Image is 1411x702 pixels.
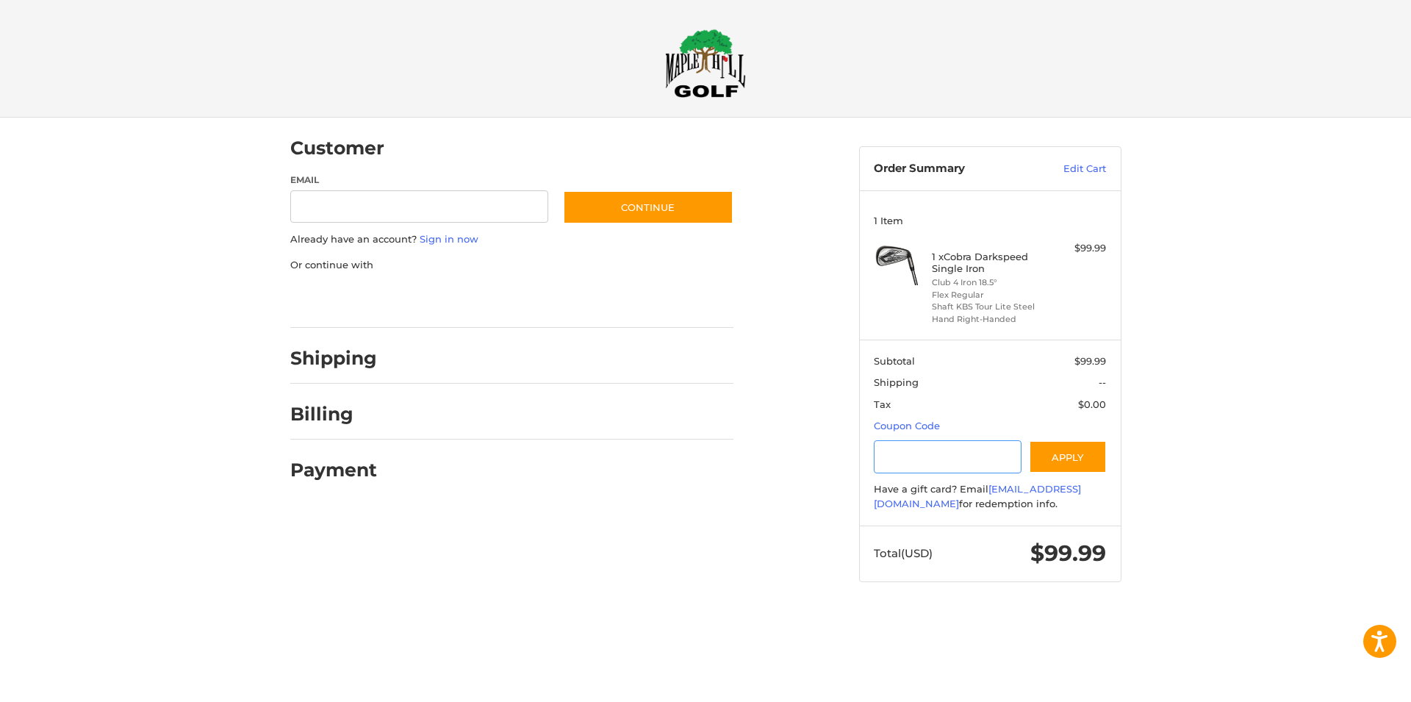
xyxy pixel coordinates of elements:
h3: 1 Item [874,215,1106,226]
span: $0.00 [1078,398,1106,410]
span: -- [1099,376,1106,388]
iframe: PayPal-venmo [534,287,645,313]
label: Email [290,173,549,187]
li: Flex Regular [932,289,1044,301]
span: Total (USD) [874,546,933,560]
a: Edit Cart [1032,162,1106,176]
img: Maple Hill Golf [665,29,746,98]
div: Have a gift card? Email for redemption info. [874,482,1106,511]
a: [EMAIL_ADDRESS][DOMAIN_NAME] [874,483,1081,509]
input: Gift Certificate or Coupon Code [874,440,1022,473]
h2: Payment [290,459,377,481]
span: $99.99 [1074,355,1106,367]
div: $99.99 [1048,241,1106,256]
button: Apply [1029,440,1107,473]
span: Tax [874,398,891,410]
a: Coupon Code [874,420,940,431]
iframe: PayPal-paypal [285,287,395,313]
p: Already have an account? [290,232,733,247]
h2: Billing [290,403,376,426]
h2: Customer [290,137,384,160]
h3: Order Summary [874,162,1032,176]
span: Subtotal [874,355,915,367]
li: Club 4 Iron 18.5° [932,276,1044,289]
iframe: PayPal-paylater [410,287,520,313]
li: Hand Right-Handed [932,313,1044,326]
p: Or continue with [290,258,733,273]
h2: Shipping [290,347,377,370]
span: $99.99 [1030,540,1106,567]
a: Sign in now [420,233,478,245]
li: Shaft KBS Tour Lite Steel [932,301,1044,313]
h4: 1 x Cobra Darkspeed Single Iron [932,251,1044,275]
span: Shipping [874,376,919,388]
button: Continue [563,190,733,224]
